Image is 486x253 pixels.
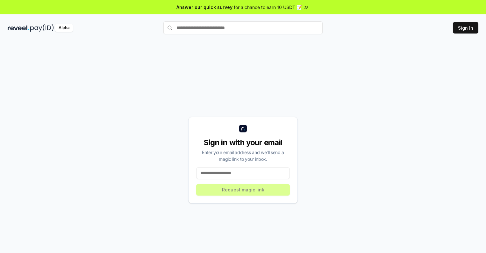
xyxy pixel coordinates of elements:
[196,138,290,148] div: Sign in with your email
[239,125,247,132] img: logo_small
[55,24,73,32] div: Alpha
[196,149,290,162] div: Enter your email address and we’ll send a magic link to your inbox.
[30,24,54,32] img: pay_id
[176,4,232,11] span: Answer our quick survey
[8,24,29,32] img: reveel_dark
[234,4,302,11] span: for a chance to earn 10 USDT 📝
[453,22,478,33] button: Sign In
